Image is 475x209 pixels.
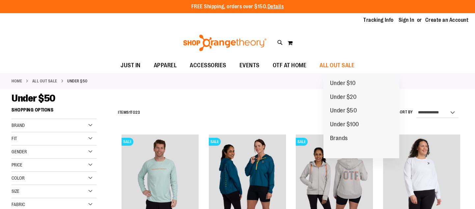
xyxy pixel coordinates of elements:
[32,78,57,84] a: ALL OUT SALE
[135,110,140,115] span: 23
[330,107,357,115] span: Under $50
[363,16,394,24] a: Tracking Info
[12,202,25,207] span: Fabric
[12,104,97,119] strong: Shopping Options
[273,58,307,73] span: OTF AT HOME
[12,93,55,104] span: Under $50
[118,107,140,118] h2: Items to
[397,109,413,115] label: Sort By
[330,121,359,129] span: Under $100
[12,189,19,194] span: Size
[12,149,27,154] span: Gender
[182,35,267,51] img: Shop Orangetheory
[239,58,260,73] span: EVENTS
[191,3,284,11] p: FREE Shipping, orders over $150.
[12,162,22,167] span: Price
[425,16,469,24] a: Create an Account
[122,138,133,146] span: SALE
[154,58,177,73] span: APPAREL
[320,58,354,73] span: ALL OUT SALE
[12,123,25,128] span: Brand
[209,138,221,146] span: SALE
[399,16,414,24] a: Sign In
[12,136,17,141] span: Fit
[129,110,131,115] span: 1
[267,4,284,10] a: Details
[67,78,88,84] strong: Under $50
[330,135,348,143] span: Brands
[330,80,356,88] span: Under $10
[330,94,357,102] span: Under $20
[296,138,308,146] span: SALE
[12,175,25,181] span: Color
[190,58,226,73] span: ACCESSORIES
[12,78,22,84] a: Home
[121,58,141,73] span: JUST IN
